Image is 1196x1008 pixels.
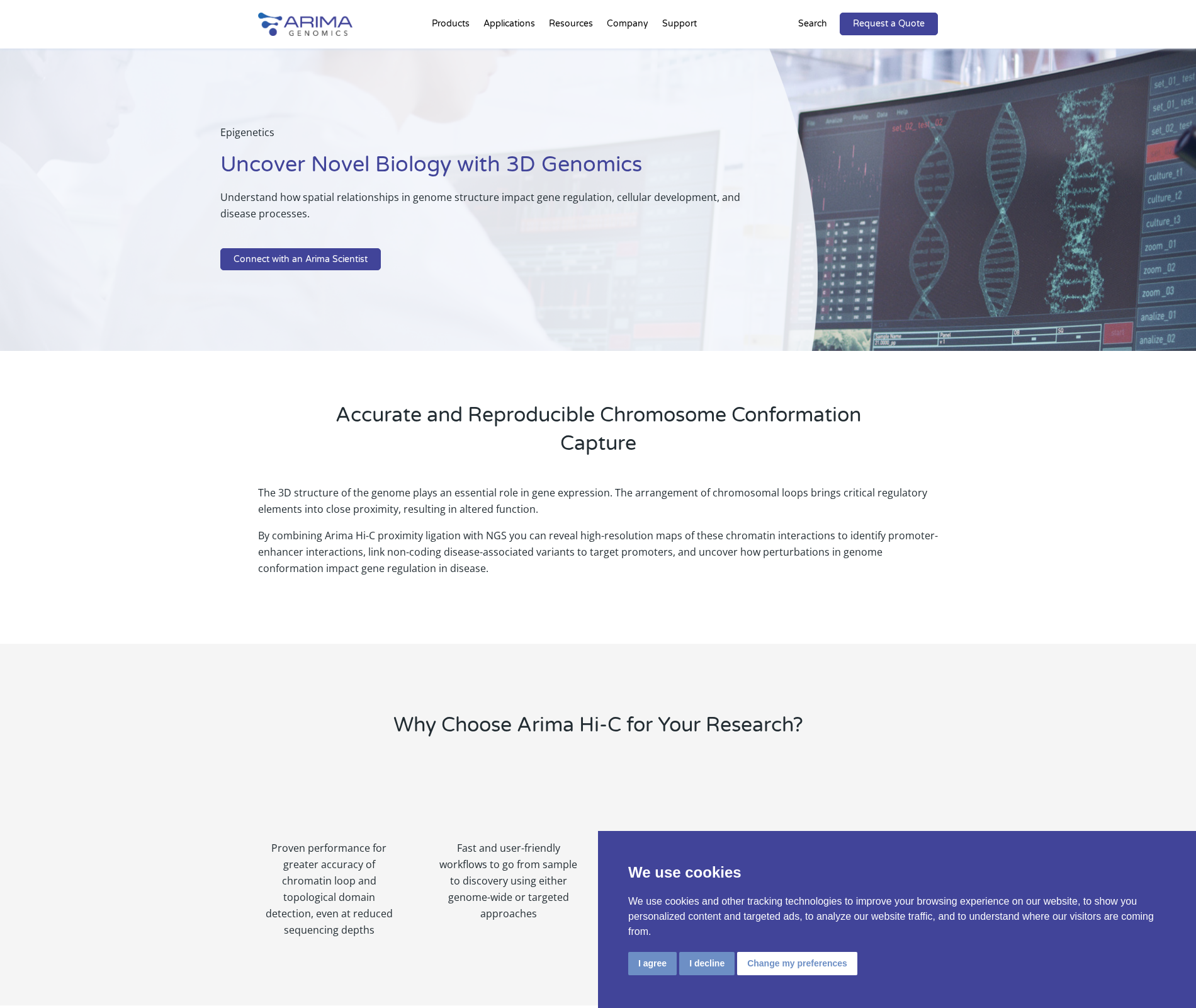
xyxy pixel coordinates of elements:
h2: Why Choose Arima Hi-C for Your Research? [308,711,888,749]
p: We use cookies and other tracking technologies to improve your browsing experience on our website... [628,894,1166,939]
p: Proven performance for greater accuracy of chromatin loop and topological domain detection, even ... [258,840,400,938]
h1: Uncover Novel Biology with 3D Genomics [220,151,755,189]
button: I agree [628,952,677,975]
img: Solutions_Icon_Arima Genomics [490,783,527,821]
p: Epigenetics [220,124,755,151]
a: Connect with an Arima Scientist [220,248,381,271]
p: We use cookies [628,861,1166,884]
img: Sequencing_Icon_Arima Genomics [669,783,706,821]
img: User Friendly_Icon_Arima Genomics [310,783,348,821]
a: Request a Quote [840,13,938,35]
img: Flexible Sample Types_Icon_Arima Genomics [848,783,886,821]
p: Understand how spatial relationships in genome structure impact gene regulation, cellular develop... [220,189,755,232]
button: I decline [679,952,735,975]
h2: Accurate and Reproducible Chromosome Conformation Capture [308,401,888,467]
p: Fast and user-friendly workflows to go from sample to discovery using either genome-wide or targe... [437,840,579,922]
button: Change my preferences [737,952,857,975]
img: Arima-Genomics-logo [258,13,353,36]
p: Search [798,16,827,32]
p: The 3D structure of the genome plays an essential role in gene expression. The arrangement of chr... [258,484,938,527]
p: By combining Arima Hi-C proximity ligation with NGS you can reveal high-resolution maps of these ... [258,527,938,576]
